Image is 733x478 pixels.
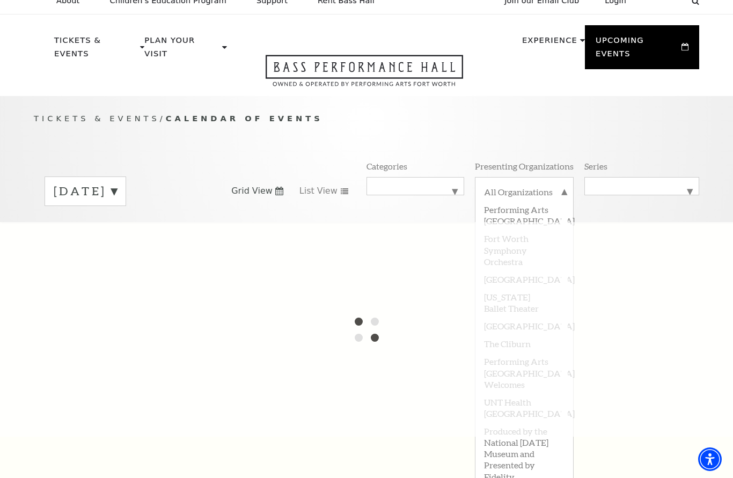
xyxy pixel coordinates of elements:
[484,200,565,229] label: Performing Arts [GEOGRAPHIC_DATA]
[166,114,323,123] span: Calendar of Events
[299,185,338,197] span: List View
[231,185,273,197] span: Grid View
[475,160,574,172] p: Presenting Organizations
[144,34,219,67] p: Plan Your Visit
[596,34,679,67] p: Upcoming Events
[34,114,160,123] span: Tickets & Events
[522,34,577,53] p: Experience
[54,183,117,200] label: [DATE]
[34,112,699,126] p: /
[227,55,502,96] a: Open this option
[698,447,722,471] div: Accessibility Menu
[54,34,137,67] p: Tickets & Events
[484,186,565,200] label: All Organizations
[366,160,407,172] p: Categories
[584,160,607,172] p: Series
